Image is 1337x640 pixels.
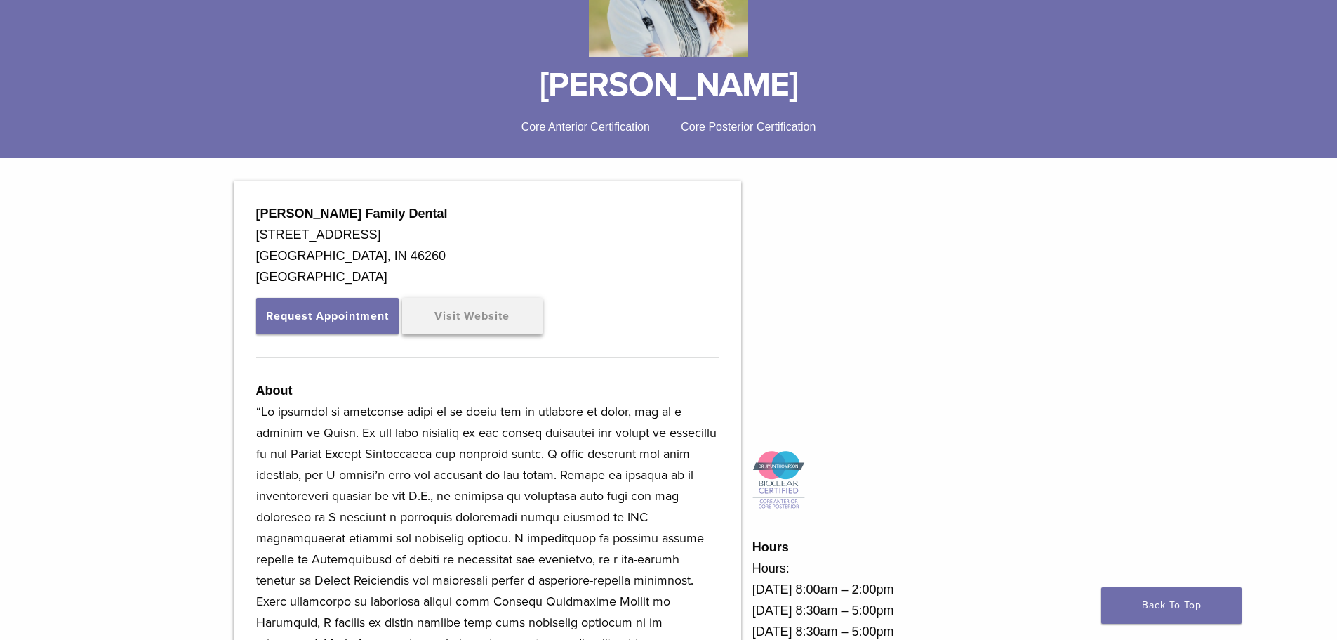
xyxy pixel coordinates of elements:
div: [STREET_ADDRESS] [256,224,719,245]
button: Request Appointment [256,298,399,334]
div: Hours: [752,558,1104,579]
a: Visit Website [402,298,543,334]
strong: [PERSON_NAME] Family Dental [256,207,448,221]
strong: Hours [752,540,789,554]
div: [DATE] 8:00am – 2:00pm [752,579,1104,600]
div: [GEOGRAPHIC_DATA], IN 46260 [GEOGRAPHIC_DATA] [256,245,719,287]
div: [DATE] 8:30am – 5:00pm [752,600,1104,621]
span: Core Posterior Certification [681,121,816,133]
strong: About [256,384,293,398]
img: Icon [752,450,805,511]
h1: [PERSON_NAME] [174,68,1164,102]
span: Core Anterior Certification [521,121,650,133]
a: Back To Top [1101,587,1242,624]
